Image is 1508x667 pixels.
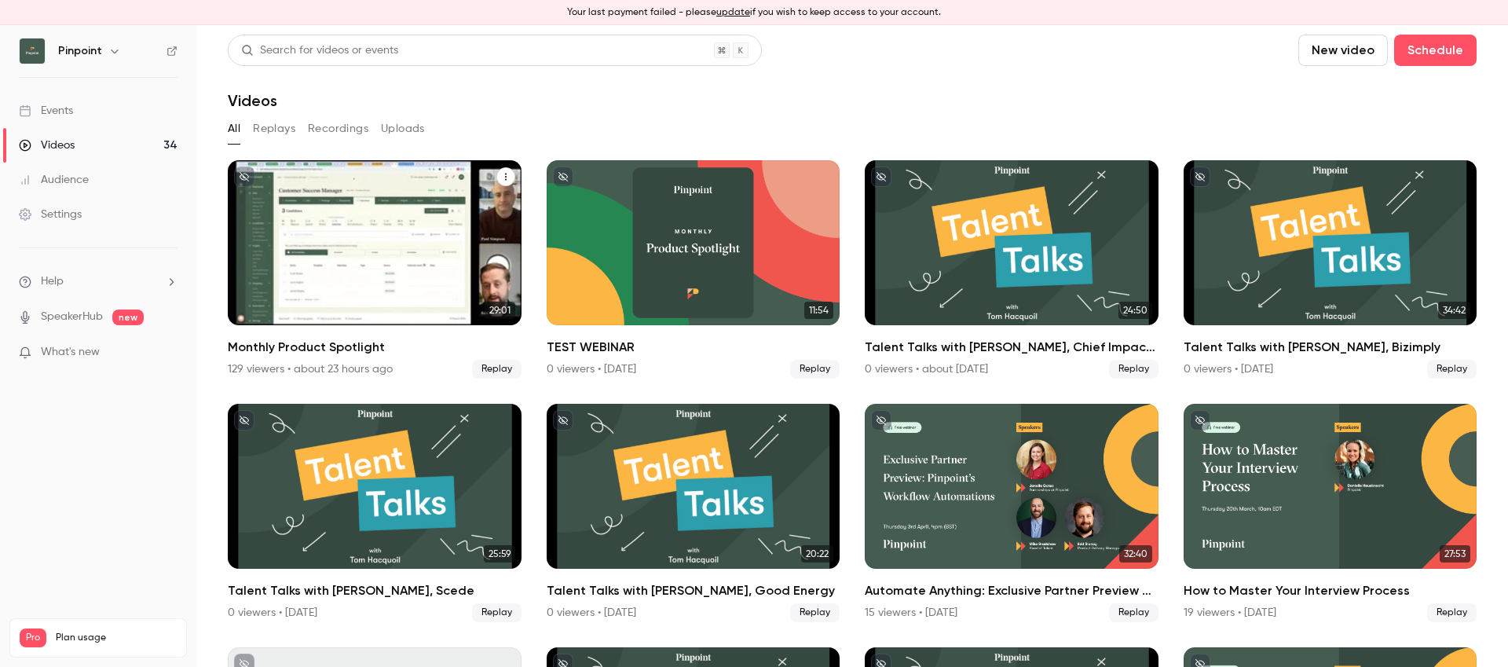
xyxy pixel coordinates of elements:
[547,338,840,357] h2: TEST WEBINAR
[1184,160,1477,379] a: 34:42Talent Talks with [PERSON_NAME], Bizimply0 viewers • [DATE]Replay
[308,116,368,141] button: Recordings
[1184,361,1273,377] div: 0 viewers • [DATE]
[1394,35,1477,66] button: Schedule
[716,5,750,20] button: update
[41,344,100,361] span: What's new
[1427,603,1477,622] span: Replay
[1440,545,1470,563] span: 27:53
[804,302,833,319] span: 11:54
[159,346,178,360] iframe: Noticeable Trigger
[484,545,515,563] span: 25:59
[1109,360,1158,379] span: Replay
[1190,410,1210,431] button: unpublished
[547,404,840,622] li: Talent Talks with Charlotte Williams, Good Energy
[553,167,573,187] button: unpublished
[865,160,1158,379] li: Talent Talks with Joanna, Chief Impact Officer at WiHTL & Diversity in Retail
[865,581,1158,600] h2: Automate Anything: Exclusive Partner Preview of Pinpoint’s Workflow Automations
[112,310,144,325] span: new
[20,38,45,64] img: Pinpoint
[56,632,177,644] span: Plan usage
[547,361,636,377] div: 0 viewers • [DATE]
[253,116,295,141] button: Replays
[241,42,398,59] div: Search for videos or events
[790,603,840,622] span: Replay
[228,160,522,379] a: 29:01Monthly Product Spotlight129 viewers • about 23 hours agoReplay
[865,605,957,621] div: 15 viewers • [DATE]
[19,273,178,290] li: help-dropdown-opener
[228,160,522,379] li: Monthly Product Spotlight
[547,605,636,621] div: 0 viewers • [DATE]
[234,167,254,187] button: unpublished
[228,116,240,141] button: All
[58,43,102,59] h6: Pinpoint
[547,404,840,622] a: 20:22Talent Talks with [PERSON_NAME], Good Energy0 viewers • [DATE]Replay
[547,160,840,379] li: TEST WEBINAR
[1119,545,1152,563] span: 32:40
[1184,605,1276,621] div: 19 viewers • [DATE]
[567,5,941,20] p: Your last payment failed - please if you wish to keep access to your account.
[553,410,573,431] button: unpublished
[871,167,891,187] button: unpublished
[801,545,833,563] span: 20:22
[228,338,522,357] h2: Monthly Product Spotlight
[1184,160,1477,379] li: Talent Talks with Alex, Bizimply
[19,207,82,222] div: Settings
[547,160,840,379] a: 11:54TEST WEBINAR0 viewers • [DATE]Replay
[19,172,89,188] div: Audience
[485,302,515,319] span: 29:01
[1184,581,1477,600] h2: How to Master Your Interview Process
[865,361,988,377] div: 0 viewers • about [DATE]
[472,360,522,379] span: Replay
[1184,338,1477,357] h2: Talent Talks with [PERSON_NAME], Bizimply
[865,404,1158,622] li: Automate Anything: Exclusive Partner Preview of Pinpoint’s Workflow Automations
[228,581,522,600] h2: Talent Talks with [PERSON_NAME], Scede
[547,581,840,600] h2: Talent Talks with [PERSON_NAME], Good Energy
[228,35,1477,658] section: Videos
[1109,603,1158,622] span: Replay
[19,137,75,153] div: Videos
[1298,35,1388,66] button: New video
[1184,404,1477,622] li: How to Master Your Interview Process
[1190,167,1210,187] button: unpublished
[228,404,522,622] li: Talent Talks with Nathan, Scede
[472,603,522,622] span: Replay
[41,273,64,290] span: Help
[1118,302,1152,319] span: 24:50
[1438,302,1470,319] span: 34:42
[871,410,891,431] button: unpublished
[20,629,46,647] span: Pro
[41,309,103,325] a: SpeakerHub
[19,103,73,119] div: Events
[865,338,1158,357] h2: Talent Talks with [PERSON_NAME], Chief Impact Officer at WiHTL & Diversity in Retail
[865,404,1158,622] a: 32:40Automate Anything: Exclusive Partner Preview of Pinpoint’s Workflow Automations15 viewers • ...
[234,410,254,431] button: unpublished
[228,605,317,621] div: 0 viewers • [DATE]
[865,160,1158,379] a: 24:50Talent Talks with [PERSON_NAME], Chief Impact Officer at WiHTL & Diversity in Retail0 viewer...
[228,91,277,110] h1: Videos
[228,361,393,377] div: 129 viewers • about 23 hours ago
[1427,360,1477,379] span: Replay
[381,116,425,141] button: Uploads
[1184,404,1477,622] a: 27:53How to Master Your Interview Process19 viewers • [DATE]Replay
[790,360,840,379] span: Replay
[228,404,522,622] a: 25:59Talent Talks with [PERSON_NAME], Scede0 viewers • [DATE]Replay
